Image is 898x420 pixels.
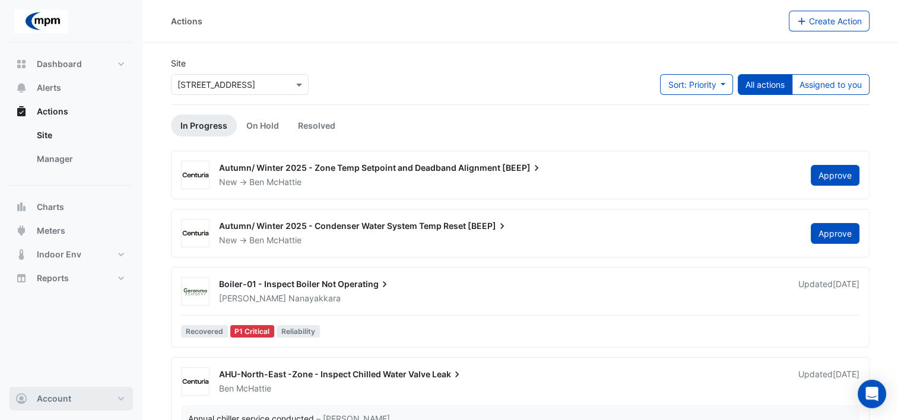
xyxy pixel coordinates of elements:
[277,325,320,338] span: Reliability
[15,249,27,260] app-icon: Indoor Env
[249,177,264,187] span: Ben
[338,278,391,290] span: Operating
[230,325,275,338] div: P1 Critical
[37,393,71,405] span: Account
[181,325,228,338] span: Recovered
[237,114,288,136] a: On Hold
[15,58,27,70] app-icon: Dashboard
[219,177,237,187] span: New
[15,201,27,213] app-icon: Charts
[171,15,202,27] div: Actions
[182,376,209,388] img: Centuria
[9,387,133,411] button: Account
[219,221,466,231] span: Autumn/ Winter 2025 - Condenser Water System Temp Reset
[236,383,271,394] span: McHattie
[37,272,69,284] span: Reports
[468,220,508,232] span: [BEEP]
[288,114,345,136] a: Resolved
[37,106,68,117] span: Actions
[9,219,133,243] button: Meters
[15,82,27,94] app-icon: Alerts
[219,293,286,303] span: [PERSON_NAME]
[811,223,859,244] button: Approve
[858,380,886,408] div: Open Intercom Messenger
[15,106,27,117] app-icon: Actions
[171,57,186,69] label: Site
[239,235,247,245] span: ->
[833,369,859,379] span: Fri 30-May-2025 10:02 AWST
[809,16,862,26] span: Create Action
[668,79,716,90] span: Sort: Priority
[219,279,336,289] span: Boiler-01 - Inspect Boiler Not
[789,11,870,31] button: Create Action
[15,225,27,237] app-icon: Meters
[239,177,247,187] span: ->
[37,225,65,237] span: Meters
[14,9,68,33] img: Company Logo
[798,368,859,394] div: Updated
[9,52,133,76] button: Dashboard
[9,76,133,100] button: Alerts
[9,266,133,290] button: Reports
[660,74,733,95] button: Sort: Priority
[37,249,81,260] span: Indoor Env
[738,74,792,95] button: All actions
[792,74,870,95] button: Assigned to you
[15,272,27,284] app-icon: Reports
[833,279,859,289] span: Fri 30-May-2025 09:30 AWST
[288,292,341,304] span: Nanayakkara
[818,228,852,238] span: Approve
[219,235,237,245] span: New
[219,383,234,393] span: Ben
[249,235,264,245] span: Ben
[27,147,133,171] a: Manager
[182,170,209,182] img: Centuria
[9,243,133,266] button: Indoor Env
[266,234,302,246] span: McHattie
[37,201,64,213] span: Charts
[266,176,302,188] span: McHattie
[818,170,852,180] span: Approve
[798,278,859,304] div: Updated
[502,162,542,174] span: [BEEP]
[432,368,463,380] span: Leak
[9,195,133,219] button: Charts
[9,100,133,123] button: Actions
[171,114,237,136] a: In Progress
[182,286,209,298] img: Geronimo Advisory
[811,165,859,186] button: Approve
[182,228,209,240] img: Centuria
[37,58,82,70] span: Dashboard
[9,123,133,176] div: Actions
[219,163,500,173] span: Autumn/ Winter 2025 - Zone Temp Setpoint and Deadband Alignment
[37,82,61,94] span: Alerts
[219,369,430,379] span: AHU-North-East -Zone - Inspect Chilled Water Valve
[27,123,133,147] a: Site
